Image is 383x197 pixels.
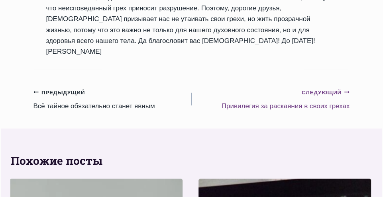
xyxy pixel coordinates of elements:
[192,87,350,112] a: СледующийПривилегия за раскаяния в своих грехах
[302,88,350,97] small: Следующий
[33,87,192,112] a: ПредыдущийBсё тайное обязательно станет явным
[11,152,372,169] h2: Похожие посты
[33,87,350,112] nav: Записи
[33,88,85,97] small: Предыдущий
